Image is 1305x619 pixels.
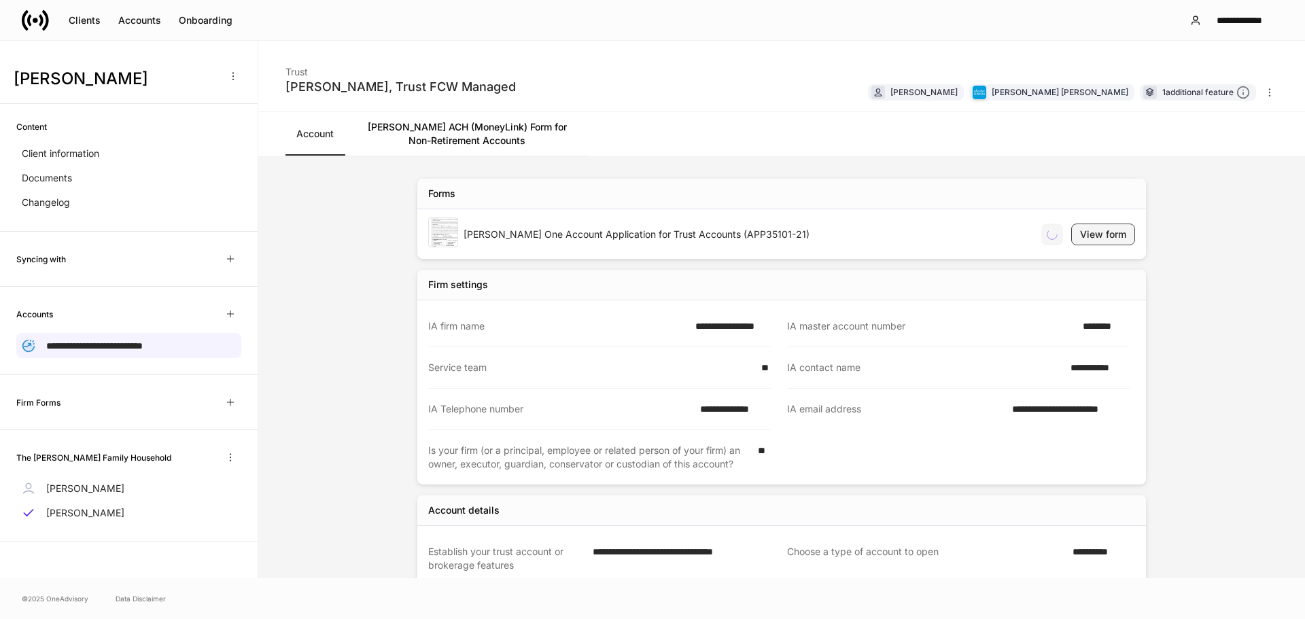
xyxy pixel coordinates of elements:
h6: Accounts [16,308,53,321]
button: View form [1071,224,1135,245]
div: Accounts [118,14,161,27]
div: Forms [428,187,455,200]
h6: Firm Forms [16,396,60,409]
div: [PERSON_NAME] [PERSON_NAME] [992,86,1128,99]
a: [PERSON_NAME] [16,501,241,525]
div: Service team [428,361,753,374]
button: Accounts [109,10,170,31]
h6: Content [16,120,47,133]
p: Changelog [22,196,70,209]
img: charles-schwab-BFYFdbvS.png [973,86,986,99]
div: Clients [69,14,101,27]
div: View form [1080,228,1126,241]
a: Changelog [16,190,241,215]
a: Client information [16,141,241,166]
div: Trust [285,57,516,79]
p: [PERSON_NAME] [46,482,124,495]
a: [PERSON_NAME] [16,476,241,501]
div: Onboarding [179,14,232,27]
h6: Syncing with [16,253,66,266]
div: [PERSON_NAME] [890,86,958,99]
button: Clients [60,10,109,31]
a: Data Disclaimer [116,593,166,604]
div: Is your firm (or a principal, employee or related person of your firm) an owner, executor, guardi... [428,444,750,471]
a: [PERSON_NAME] ACH (MoneyLink) Form for Non-Retirement Accounts [345,112,589,156]
p: Client information [22,147,99,160]
div: IA contact name [787,361,1062,374]
button: Onboarding [170,10,241,31]
p: [PERSON_NAME] [46,506,124,520]
p: Documents [22,171,72,185]
div: Establish your trust account or brokerage features [428,545,585,572]
h3: [PERSON_NAME] [14,68,217,90]
div: Choose a type of account to open [787,545,1064,572]
div: IA firm name [428,319,687,333]
div: [PERSON_NAME], Trust FCW Managed [285,79,516,95]
div: 1 additional feature [1162,86,1250,100]
div: IA email address [787,402,1004,417]
span: © 2025 OneAdvisory [22,593,88,604]
div: IA master account number [787,319,1075,333]
a: Documents [16,166,241,190]
h6: The [PERSON_NAME] Family Household [16,451,171,464]
div: Firm settings [428,278,488,291]
a: Account [285,112,345,156]
div: [PERSON_NAME] One Account Application for Trust Accounts (APP35101-21) [464,228,1030,241]
div: Account details [428,503,500,517]
div: IA Telephone number [428,402,692,416]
